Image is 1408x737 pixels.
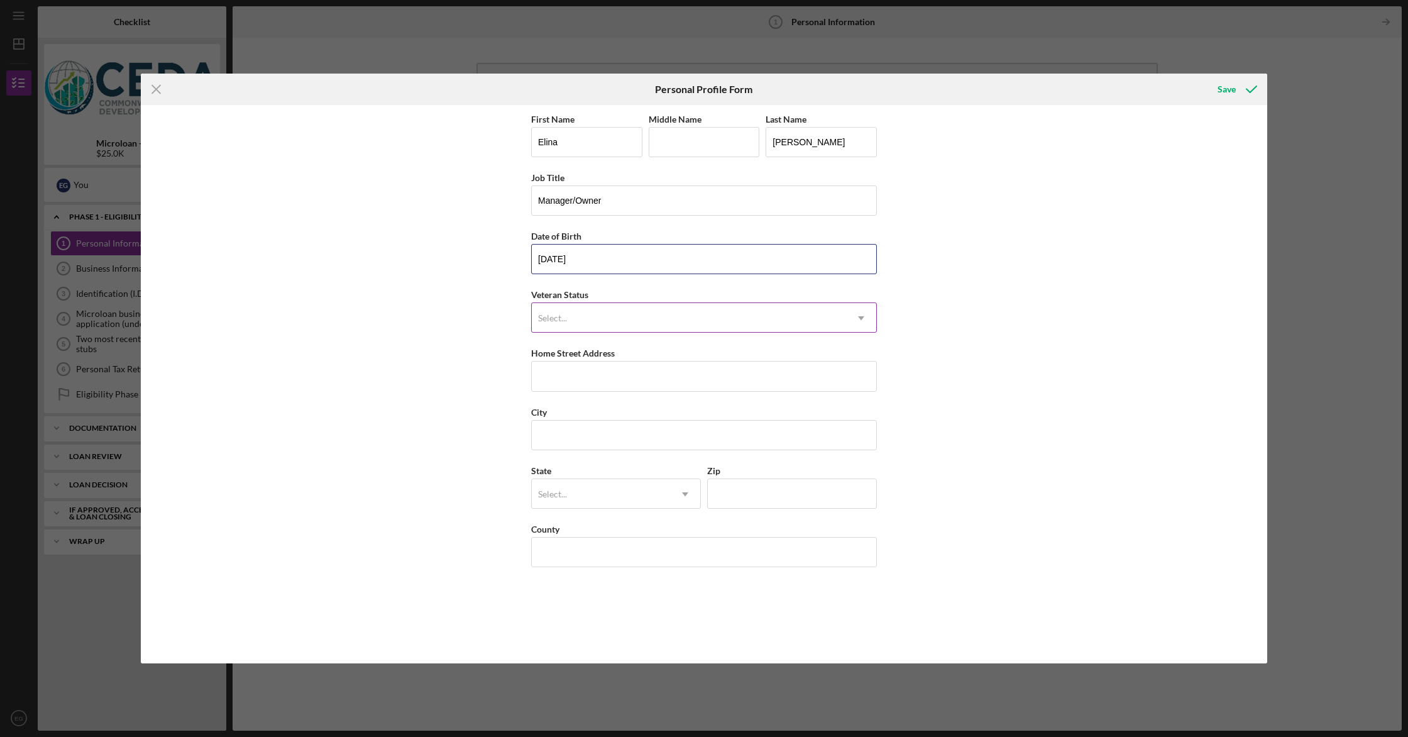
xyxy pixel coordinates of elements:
label: Last Name [766,114,806,125]
label: Middle Name [649,114,701,125]
label: First Name [531,114,575,125]
input: mm/dd/yyyy [531,244,877,274]
label: City [531,407,547,418]
div: Select... [538,489,567,499]
label: County [531,524,559,535]
label: Job Title [531,172,564,183]
div: Save [1218,77,1236,102]
label: Date of Birth [531,231,581,241]
h6: Personal Profile Form [655,84,752,95]
div: Select... [538,313,567,323]
label: Home Street Address [531,348,615,358]
button: Save [1205,77,1267,102]
label: Zip [707,465,720,476]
